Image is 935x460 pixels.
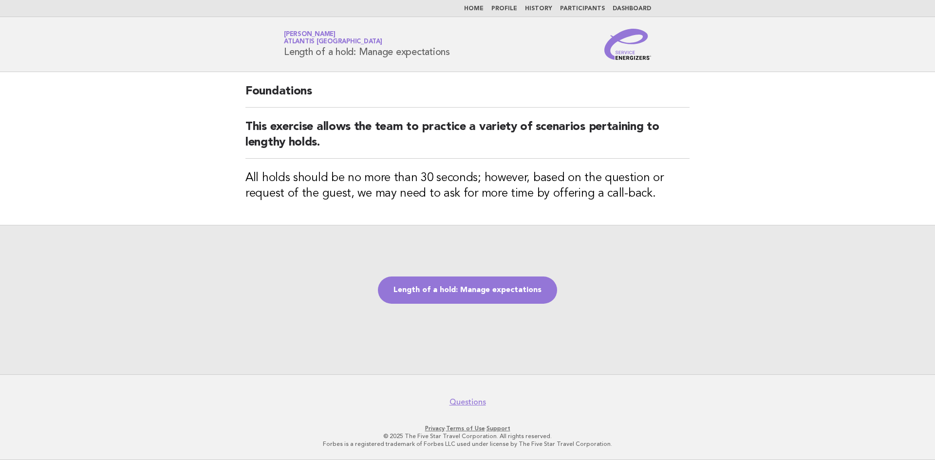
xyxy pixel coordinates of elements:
a: Questions [449,397,486,407]
a: Home [464,6,484,12]
p: · · [169,424,766,432]
a: Terms of Use [446,425,485,432]
h2: Foundations [245,84,690,108]
a: Support [486,425,510,432]
p: Forbes is a registered trademark of Forbes LLC used under license by The Five Star Travel Corpora... [169,440,766,448]
h3: All holds should be no more than 30 seconds; however, based on the question or request of the gue... [245,170,690,202]
a: Participants [560,6,605,12]
h2: This exercise allows the team to practice a variety of scenarios pertaining to lengthy holds. [245,119,690,159]
img: Service Energizers [604,29,651,60]
a: Privacy [425,425,445,432]
a: Profile [491,6,517,12]
p: © 2025 The Five Star Travel Corporation. All rights reserved. [169,432,766,440]
a: [PERSON_NAME]Atlantis [GEOGRAPHIC_DATA] [284,31,382,45]
h1: Length of a hold: Manage expectations [284,32,450,57]
a: Length of a hold: Manage expectations [378,276,557,304]
span: Atlantis [GEOGRAPHIC_DATA] [284,39,382,45]
a: History [525,6,552,12]
a: Dashboard [613,6,651,12]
